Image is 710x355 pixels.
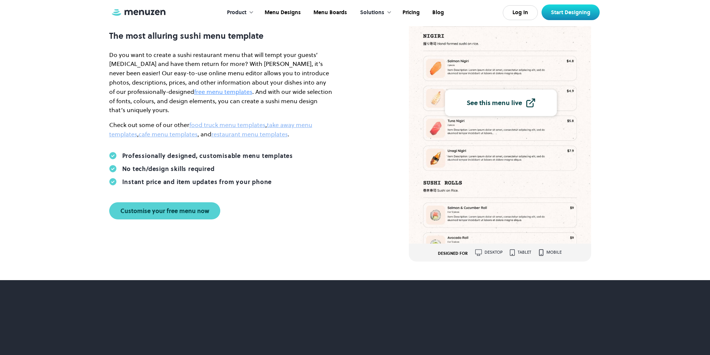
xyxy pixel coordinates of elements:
[109,202,220,219] a: Customise your free menu now
[139,130,198,138] a: cafe menu templates
[306,1,353,24] a: Menu Boards
[258,1,306,24] a: Menu Designs
[360,9,384,17] div: Solutions
[220,1,258,24] div: Product
[109,120,333,139] p: Check out some of our other , , , and .
[194,88,252,96] a: free menu templates
[109,121,312,138] a: take away menu templates
[438,251,468,256] div: DESIGNED FOR
[542,4,600,20] a: Start Designing
[211,130,288,138] a: restaurant menu templates
[122,152,293,159] div: Professionally designed, customisable menu templates
[425,1,449,24] a: Blog
[120,208,209,214] div: Customise your free menu now
[518,250,531,254] div: tablet
[485,250,502,254] div: desktop
[227,9,246,17] div: Product
[503,5,538,20] a: Log In
[445,90,557,116] a: See this menu live
[546,250,562,254] div: mobile
[353,1,395,24] div: Solutions
[395,1,425,24] a: Pricing
[109,31,333,41] p: The most alluring sushi menu template
[122,178,272,186] div: Instant price and item updates from your phone
[109,50,333,115] p: Do you want to create a sushi restaurant menu that will tempt your guests’ [MEDICAL_DATA] and hav...
[122,165,215,172] div: No tech/design skills required
[467,99,522,106] div: See this menu live
[189,121,265,129] a: food truck menu templates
